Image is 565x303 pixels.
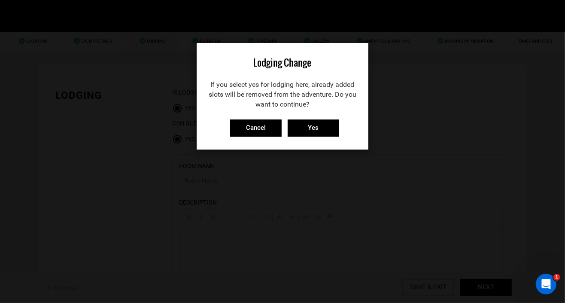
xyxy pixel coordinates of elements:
[226,123,282,132] a: Close
[553,274,560,281] span: 1
[536,274,556,294] iframe: Intercom live chat
[283,123,339,132] a: Close
[205,80,360,110] p: If you select yes for lodging here, already added slots will be removed from the adventure. Do yo...
[205,56,360,69] div: Lodging Change
[288,119,339,137] input: Yes
[230,119,282,137] input: Cancel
